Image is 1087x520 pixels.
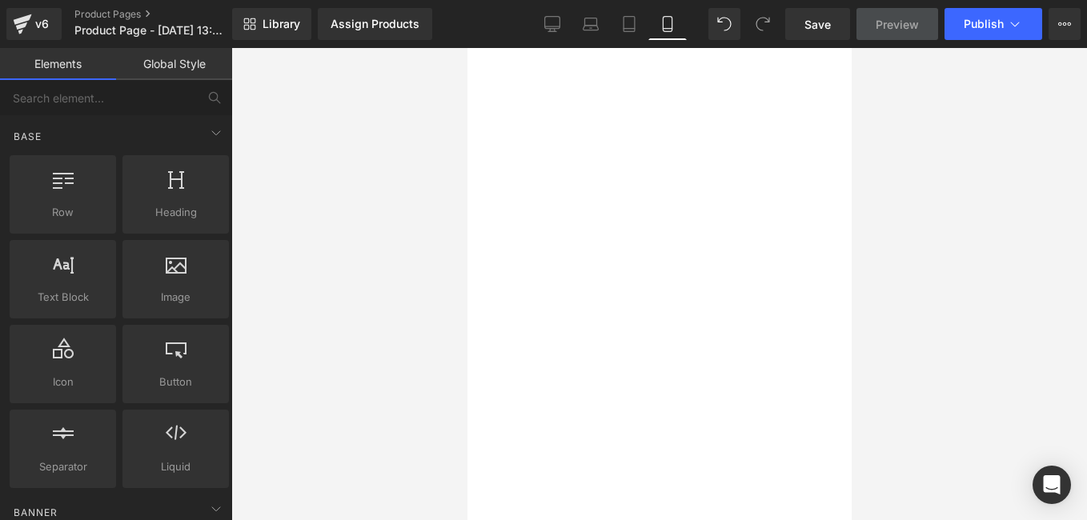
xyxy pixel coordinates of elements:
[572,8,610,40] a: Laptop
[127,204,224,221] span: Heading
[1049,8,1081,40] button: More
[6,8,62,40] a: v6
[12,129,43,144] span: Base
[533,8,572,40] a: Desktop
[708,8,740,40] button: Undo
[610,8,648,40] a: Tablet
[876,16,919,33] span: Preview
[127,289,224,306] span: Image
[804,16,831,33] span: Save
[127,374,224,390] span: Button
[1033,466,1071,504] div: Open Intercom Messenger
[116,48,232,80] a: Global Style
[74,8,259,21] a: Product Pages
[127,458,224,475] span: Liquid
[648,8,687,40] a: Mobile
[14,204,111,221] span: Row
[964,18,1004,30] span: Publish
[747,8,779,40] button: Redo
[232,8,311,40] a: New Library
[263,17,300,31] span: Library
[32,14,52,34] div: v6
[14,458,111,475] span: Separator
[14,289,111,306] span: Text Block
[14,374,111,390] span: Icon
[74,24,228,37] span: Product Page - [DATE] 13:52:38
[331,18,419,30] div: Assign Products
[12,505,59,520] span: Banner
[856,8,938,40] a: Preview
[945,8,1042,40] button: Publish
